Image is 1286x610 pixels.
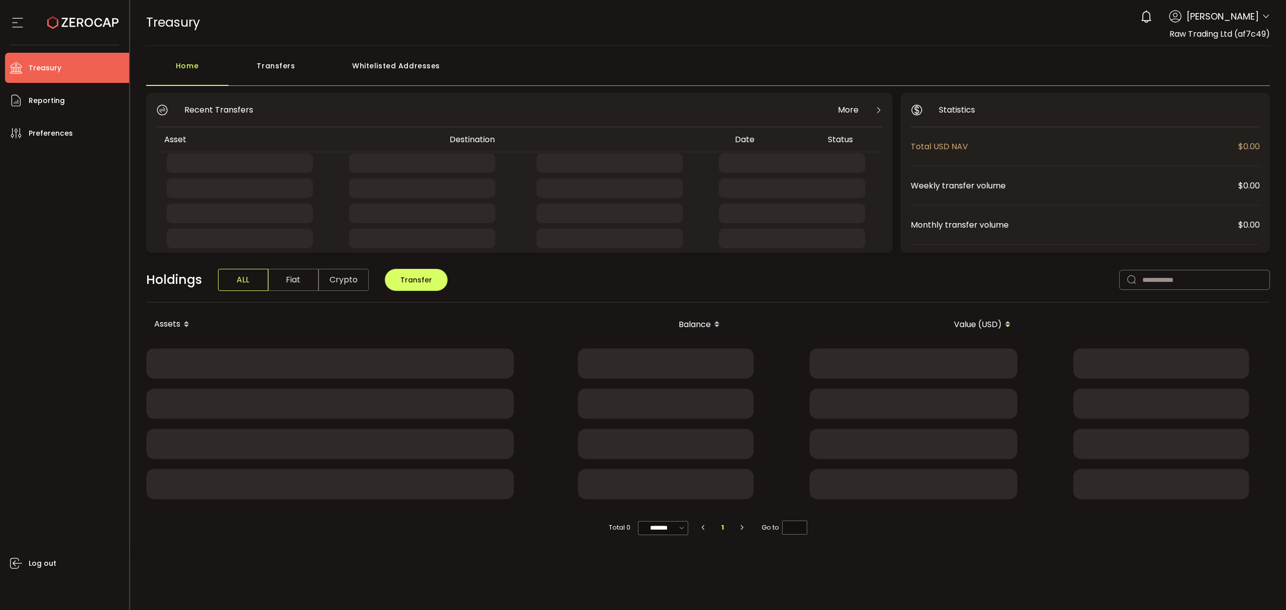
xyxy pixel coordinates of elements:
span: Weekly transfer volume [911,179,1238,192]
li: 1 [714,521,732,535]
span: ALL [218,269,268,291]
span: More [838,104,859,116]
span: Raw Trading Ltd (af7c49) [1169,28,1270,40]
span: Crypto [318,269,369,291]
div: Whitelisted Addresses [324,56,469,86]
div: Destination [442,134,727,145]
span: $0.00 [1238,140,1260,153]
div: Date [727,134,820,145]
span: Log out [29,556,56,571]
span: Treasury [146,14,200,31]
span: $0.00 [1238,219,1260,231]
span: Statistics [939,104,975,116]
div: Value (USD) [728,316,1019,333]
span: Total USD NAV [911,140,1238,153]
div: Status [820,134,883,145]
div: Transfers [229,56,324,86]
span: Reporting [29,93,65,108]
span: Monthly transfer volume [911,219,1238,231]
button: Transfer [385,269,448,291]
iframe: Chat Widget [1236,562,1286,610]
span: Go to [762,521,807,535]
div: Home [146,56,229,86]
span: Recent Transfers [184,104,253,116]
div: Asset [156,134,442,145]
span: Total 0 [609,521,630,535]
div: Balance [437,316,728,333]
span: Preferences [29,126,73,141]
span: Fiat [268,269,318,291]
span: Transfer [400,275,432,285]
div: Assets [146,316,437,333]
span: Treasury [29,61,61,75]
span: $0.00 [1238,179,1260,192]
span: [PERSON_NAME] [1187,10,1259,23]
span: Holdings [146,270,202,289]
